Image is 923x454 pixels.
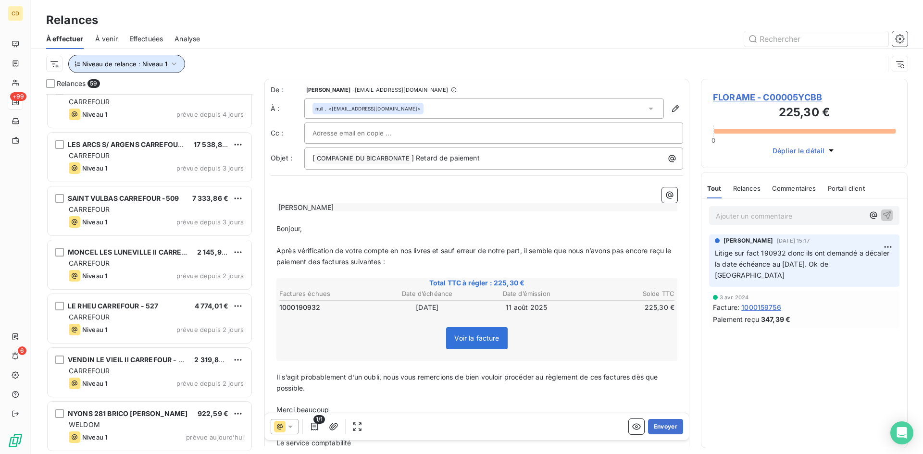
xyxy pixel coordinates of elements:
span: Il s’agit probablement d’un oubli, nous vous remercions de bien vouloir procéder au règlement de ... [276,373,660,392]
span: prévue depuis 2 jours [176,326,244,333]
span: Analyse [175,34,200,44]
span: ] Retard de paiement [412,154,480,162]
span: 347,39 € [761,314,790,324]
span: COMPAGNIE DU BICARBONATE [315,153,411,164]
td: 11 août 2025 [477,302,576,313]
img: Logo LeanPay [8,433,23,448]
span: prévue depuis 2 jours [176,380,244,387]
span: null . [315,105,326,112]
div: Open Intercom Messenger [890,421,913,444]
span: prévue depuis 3 jours [176,164,244,172]
span: Niveau 1 [82,326,107,333]
label: Cc : [271,128,304,138]
div: <[EMAIL_ADDRESS][DOMAIN_NAME]> [315,105,421,112]
span: CARREFOUR [69,98,110,106]
span: Tout [707,184,722,192]
span: Litige sur fact 190932 donc ils ont demandé a décaler la date échéance au [DATE]. Ok de [GEOGRAPH... [715,249,891,279]
span: Voir la facture [454,334,499,342]
span: De : [271,85,304,95]
h3: 225,30 € [713,104,896,123]
span: FLORAME - C00005YCBB [713,91,896,104]
span: 1/1 [313,415,325,424]
span: Déplier le détail [773,146,825,156]
span: Niveau 1 [82,380,107,387]
span: [PERSON_NAME] [306,87,350,93]
span: NYONS 281 BRICO [PERSON_NAME] [68,409,187,417]
span: CARREFOUR [69,313,110,321]
div: grid [46,94,253,454]
span: prévue depuis 3 jours [176,218,244,226]
span: prévue depuis 2 jours [176,272,244,280]
span: WELDOM [69,420,100,429]
span: VENDIN LE VIEIL II CARREFOUR - 239 [68,356,191,364]
span: Niveau 1 [82,218,107,226]
input: Rechercher [744,31,888,47]
span: À venir [95,34,118,44]
span: Relances [57,79,86,88]
td: [DATE] [378,302,477,313]
span: Niveau 1 [82,272,107,280]
th: Date d’échéance [378,289,477,299]
span: Commentaires [772,184,816,192]
span: 1000159756 [741,302,781,312]
span: 3 avr. 2024 [720,294,749,300]
button: Envoyer [648,419,683,434]
span: CARREFOUR [69,151,110,160]
span: 0 [711,136,715,144]
th: Date d’émission [477,289,576,299]
span: 2 145,93 € [197,248,233,256]
span: Paiement reçu [713,314,759,324]
th: Factures échues [279,289,377,299]
button: Niveau de relance : Niveau 1 [68,55,185,73]
span: [ [312,154,315,162]
span: Objet : [271,154,292,162]
span: Bonjour, [276,224,302,233]
span: 1000190932 [279,303,321,312]
span: Niveau 1 [82,164,107,172]
div: CD [8,6,23,21]
span: [DATE] 15:17 [777,238,810,244]
span: CARREFOUR [69,205,110,213]
span: CARREFOUR [69,259,110,267]
span: 59 [87,79,100,88]
span: [PERSON_NAME] [723,236,773,245]
span: Le service comptabilité [276,439,351,447]
span: CARREFOUR [69,367,110,375]
input: Adresse email en copie ... [312,126,416,140]
span: +99 [10,92,26,101]
span: À effectuer [46,34,84,44]
span: 6 [18,346,26,355]
button: Déplier le détail [770,145,839,156]
span: - [EMAIL_ADDRESS][DOMAIN_NAME] [352,87,448,93]
span: 7 333,86 € [192,194,229,202]
span: 4 774,01 € [195,302,229,310]
span: 922,59 € [198,409,228,417]
h3: Relances [46,12,98,29]
span: Après vérification de votre compte en nos livres et sauf erreur de notre part, il semble que nous... [276,246,674,266]
span: 2 319,80 € [194,356,230,364]
span: MONCEL LES LUNEVILLE II CARREFOUR - [68,248,205,256]
span: 17 538,83 € [194,140,233,148]
span: Facture : [713,302,739,312]
span: Niveau de relance : Niveau 1 [82,60,167,68]
th: Solde TTC [577,289,675,299]
span: LE RHEU CARREFOUR - 527 [68,302,158,310]
span: Merci beaucoup [276,405,329,414]
span: SAINT VULBAS CARREFOUR -509 [68,194,179,202]
span: prévue depuis 4 jours [176,110,244,118]
span: Niveau 1 [82,110,107,118]
span: Total TTC à régler : 225,30 € [278,278,676,288]
span: prévue aujourd’hui [186,433,244,441]
label: À : [271,104,304,113]
span: Effectuées [129,34,163,44]
span: Relances [733,184,761,192]
span: Portail client [828,184,865,192]
span: LES ARCS S/ ARGENS CARREFOUR - 202 [68,140,202,148]
td: 225,30 € [577,302,675,313]
span: Niveau 1 [82,433,107,441]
